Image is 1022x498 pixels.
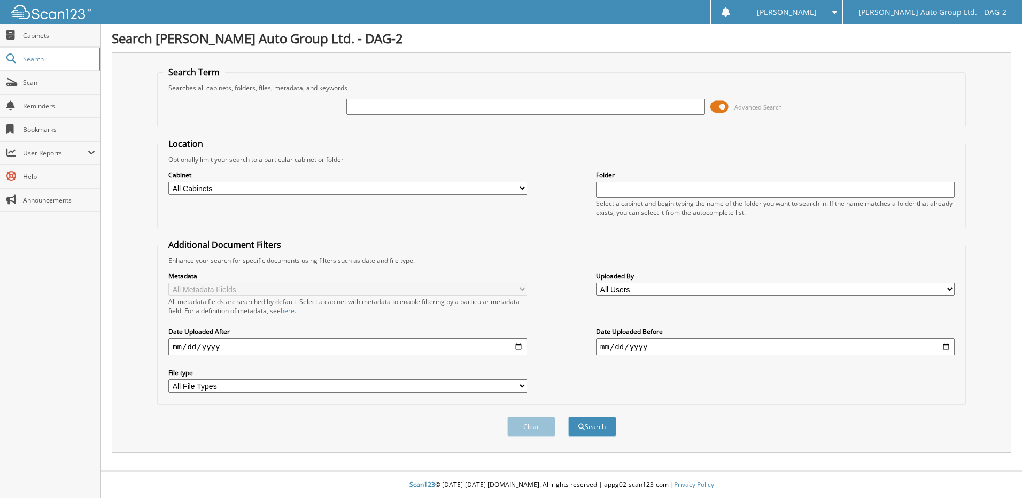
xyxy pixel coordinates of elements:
[112,29,1011,47] h1: Search [PERSON_NAME] Auto Group Ltd. - DAG-2
[858,9,1006,15] span: [PERSON_NAME] Auto Group Ltd. - DAG-2
[168,338,527,355] input: start
[168,297,527,315] div: All metadata fields are searched by default. Select a cabinet with metadata to enable filtering b...
[23,172,95,181] span: Help
[101,472,1022,498] div: © [DATE]-[DATE] [DOMAIN_NAME]. All rights reserved | appg02-scan123-com |
[23,102,95,111] span: Reminders
[168,327,527,336] label: Date Uploaded After
[23,125,95,134] span: Bookmarks
[969,447,1022,498] iframe: Chat Widget
[163,83,960,92] div: Searches all cabinets, folders, files, metadata, and keywords
[11,5,91,19] img: scan123-logo-white.svg
[168,368,527,377] label: File type
[163,256,960,265] div: Enhance your search for specific documents using filters such as date and file type.
[596,327,955,336] label: Date Uploaded Before
[734,103,782,111] span: Advanced Search
[163,239,287,251] legend: Additional Document Filters
[168,170,527,180] label: Cabinet
[596,170,955,180] label: Folder
[507,417,555,437] button: Clear
[596,199,955,217] div: Select a cabinet and begin typing the name of the folder you want to search in. If the name match...
[23,149,88,158] span: User Reports
[409,480,435,489] span: Scan123
[163,138,208,150] legend: Location
[163,66,225,78] legend: Search Term
[596,338,955,355] input: end
[23,78,95,87] span: Scan
[163,155,960,164] div: Optionally limit your search to a particular cabinet or folder
[23,31,95,40] span: Cabinets
[674,480,714,489] a: Privacy Policy
[23,55,94,64] span: Search
[596,271,955,281] label: Uploaded By
[568,417,616,437] button: Search
[168,271,527,281] label: Metadata
[23,196,95,205] span: Announcements
[281,306,295,315] a: here
[757,9,817,15] span: [PERSON_NAME]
